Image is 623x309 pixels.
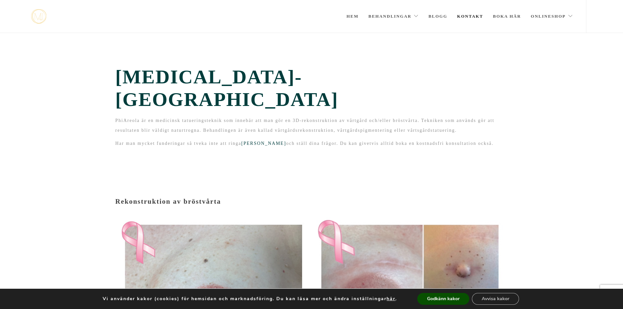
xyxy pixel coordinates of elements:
span: [MEDICAL_DATA]-[GEOGRAPHIC_DATA] [115,66,508,111]
a: [PERSON_NAME] [241,141,286,146]
button: Godkänn kakor [417,293,469,305]
img: mjstudio [31,9,46,24]
button: här [387,296,395,302]
p: PhiAreola är en medicinsk tatueringsteknik som innebär att man gör en 3D-rekonstruktion av vårtgå... [115,116,508,135]
p: Har man mycket funderingar så tveka inte att ringa och ställ dina frågor. Du kan givetvis alltid ... [115,139,508,148]
p: Vi använder kakor (cookies) för hemsidan och marknadsföring. Du kan läsa mer och ändra inställnin... [103,296,397,302]
button: Avvisa kakor [472,293,519,305]
span: Rekonstruktion av bröstvårta [115,197,221,205]
a: mjstudio mjstudio mjstudio [31,9,46,24]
